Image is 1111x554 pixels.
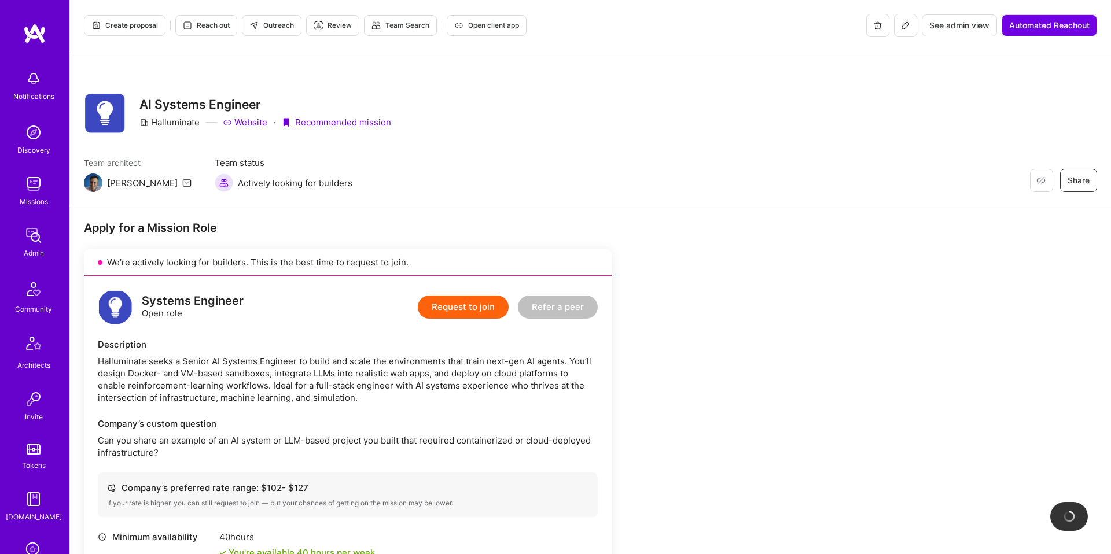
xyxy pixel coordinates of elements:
span: Automated Reachout [1009,20,1090,31]
div: Invite [25,411,43,423]
div: Halluminate seeks a Senior AI Systems Engineer to build and scale the environments that train nex... [98,355,598,404]
span: Team Search [371,20,429,31]
img: logo [23,23,46,44]
div: Recommended mission [281,116,391,128]
span: Create proposal [91,20,158,31]
span: Team architect [84,157,192,169]
button: See admin view [922,14,997,36]
span: Team status [215,157,352,169]
div: Community [15,303,52,315]
div: Open role [142,295,244,319]
div: If your rate is higher, you can still request to join — but your chances of getting on the missio... [107,498,588,508]
button: Reach out [175,15,237,36]
img: Community [20,275,47,303]
img: discovery [22,121,45,144]
div: Discovery [17,144,50,156]
img: Architects [20,331,47,359]
span: See admin view [929,20,989,31]
img: logo [98,290,133,324]
button: Refer a peer [518,296,598,319]
span: Actively looking for builders [238,177,352,189]
img: teamwork [22,172,45,195]
div: Apply for a Mission Role [84,220,612,235]
img: Invite [22,387,45,411]
div: Notifications [13,90,54,102]
button: Create proposal [84,15,165,36]
i: icon EyeClosed [1036,176,1046,185]
div: [PERSON_NAME] [107,177,178,189]
div: Admin [24,247,44,259]
img: Company Logo [84,93,126,134]
button: Team Search [364,15,437,36]
img: Actively looking for builders [215,173,233,192]
span: Share [1068,175,1090,186]
div: 40 hours [219,531,375,543]
div: We’re actively looking for builders. This is the best time to request to join. [84,249,612,276]
button: Request to join [418,296,509,319]
button: Share [1060,169,1097,192]
span: Review [314,20,352,31]
i: icon Cash [107,483,116,492]
div: Company’s preferred rate range: $ 102 - $ 127 [107,482,588,494]
p: Can you share an example of an AI system or LLM-based project you built that required containeriz... [98,434,598,459]
button: Automated Reachout [1002,14,1097,36]
button: Review [306,15,359,36]
i: icon Targeter [314,21,323,30]
i: icon Proposal [91,21,101,30]
button: Open client app [447,15,527,36]
i: icon Clock [98,533,106,541]
i: icon Mail [182,178,192,187]
div: Description [98,338,598,350]
span: Open client app [454,20,519,31]
div: Tokens [22,459,46,471]
div: Minimum availability [98,531,214,543]
span: Reach out [183,20,230,31]
img: admin teamwork [22,224,45,247]
h3: AI Systems Engineer [139,97,391,112]
span: Outreach [249,20,294,31]
img: guide book [22,487,45,511]
div: Halluminate [139,116,200,128]
img: Team Architect [84,173,102,192]
img: loading [1062,509,1076,523]
button: Outreach [242,15,301,36]
div: Systems Engineer [142,295,244,307]
i: icon PurpleRibbon [281,118,290,127]
div: Company’s custom question [98,418,598,430]
a: Website [223,116,267,128]
div: Architects [17,359,50,371]
div: Missions [20,195,48,208]
i: icon CompanyGray [139,118,149,127]
img: bell [22,67,45,90]
img: tokens [27,444,41,455]
div: · [273,116,275,128]
div: [DOMAIN_NAME] [6,511,62,523]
